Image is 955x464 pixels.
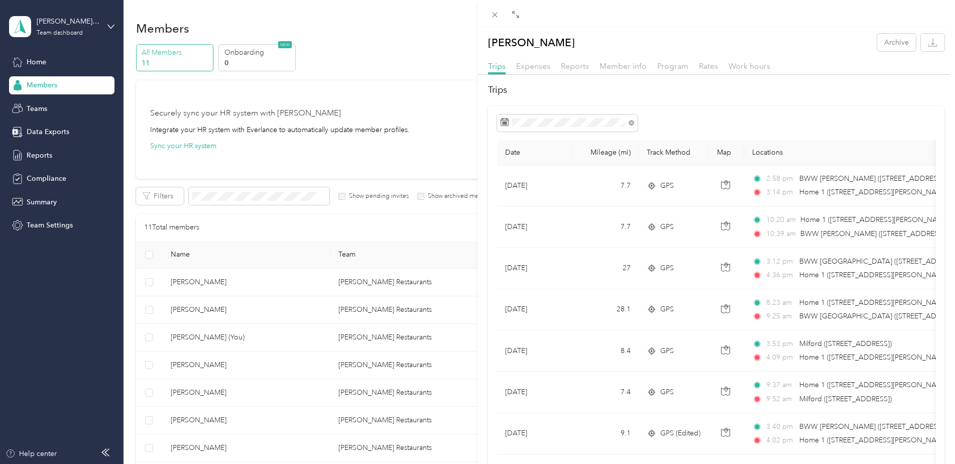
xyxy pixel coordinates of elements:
span: GPS [660,387,674,398]
span: GPS [660,221,674,233]
span: 4:36 pm [766,270,795,281]
th: Track Method [639,140,709,165]
span: GPS [660,304,674,315]
span: Milford ([STREET_ADDRESS]) [799,339,892,348]
span: GPS (Edited) [660,428,700,439]
span: 3:12 pm [766,256,795,267]
span: GPS [660,180,674,191]
span: BWW [PERSON_NAME] ([STREET_ADDRESS]) [800,229,946,238]
span: GPS [660,345,674,357]
span: Work hours [729,61,770,71]
span: Home 1 ([STREET_ADDRESS][PERSON_NAME]) [799,381,950,389]
td: 27 [572,248,639,289]
span: Reports [561,61,589,71]
td: [DATE] [497,372,572,413]
span: Rates [699,61,718,71]
span: 2:58 pm [766,173,795,184]
td: [DATE] [497,289,572,330]
td: 28.1 [572,289,639,330]
td: [DATE] [497,165,572,206]
span: Milford ([STREET_ADDRESS]) [799,395,892,403]
span: 9:37 am [766,380,795,391]
span: 3:53 pm [766,338,795,350]
span: BWW [PERSON_NAME] ([STREET_ADDRESS]) [799,174,945,183]
td: 7.7 [572,206,639,248]
span: 4:09 pm [766,352,795,363]
span: 4:02 pm [766,435,795,446]
span: 10:39 am [766,228,796,240]
iframe: Everlance-gr Chat Button Frame [899,408,955,464]
span: 10:20 am [766,214,796,225]
span: Home 1 ([STREET_ADDRESS][PERSON_NAME]) [799,188,950,196]
td: [DATE] [497,413,572,454]
td: 9.1 [572,413,639,454]
span: 9:25 am [766,311,795,322]
th: Map [709,140,744,165]
span: Trips [488,61,506,71]
td: [DATE] [497,248,572,289]
span: Home 1 ([STREET_ADDRESS][PERSON_NAME]) [799,298,950,307]
span: 9:52 am [766,394,795,405]
span: 3:14 pm [766,187,795,198]
p: [PERSON_NAME] [488,34,575,51]
td: [DATE] [497,330,572,372]
span: Home 1 ([STREET_ADDRESS][PERSON_NAME]) [799,353,950,362]
span: Home 1 ([STREET_ADDRESS][PERSON_NAME]) [799,436,950,444]
span: Home 1 ([STREET_ADDRESS][PERSON_NAME]) [799,271,950,279]
td: 7.4 [572,372,639,413]
span: Home 1 ([STREET_ADDRESS][PERSON_NAME]) [800,215,951,224]
th: Date [497,140,572,165]
td: 8.4 [572,330,639,372]
td: [DATE] [497,206,572,248]
span: 3:40 pm [766,421,795,432]
span: Expenses [516,61,550,71]
button: Archive [877,34,916,51]
span: GPS [660,263,674,274]
span: BWW [PERSON_NAME] ([STREET_ADDRESS]) [799,422,945,431]
span: Program [657,61,688,71]
span: 8:23 am [766,297,795,308]
th: Mileage (mi) [572,140,639,165]
span: Member info [600,61,647,71]
h2: Trips [488,83,944,97]
td: 7.7 [572,165,639,206]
